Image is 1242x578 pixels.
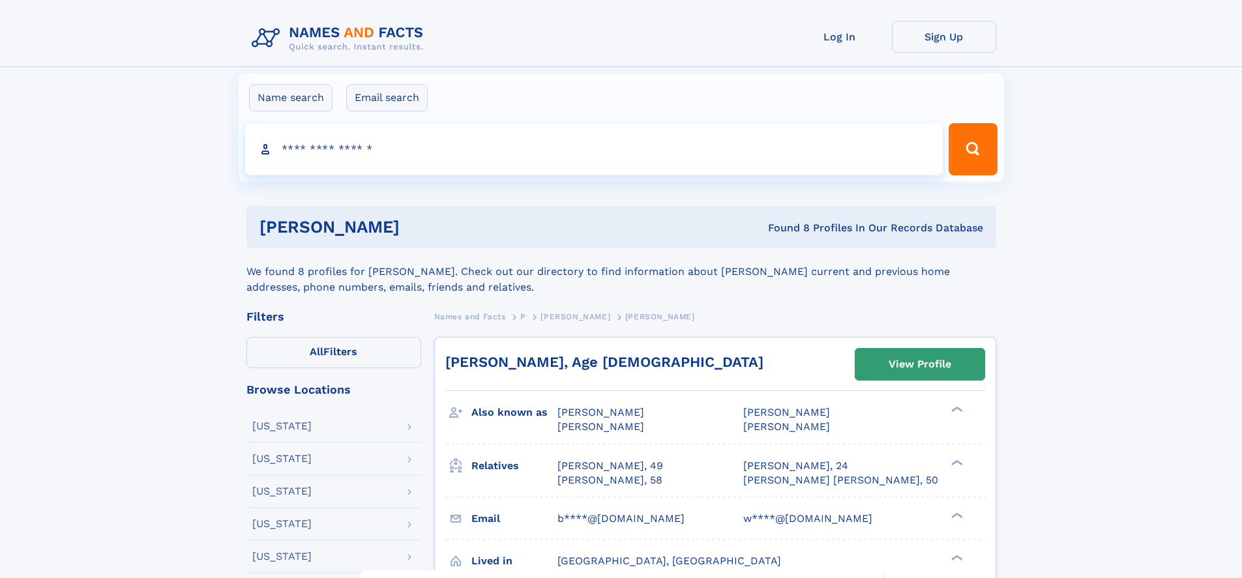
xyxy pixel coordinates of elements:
h3: Also known as [471,401,557,424]
a: Sign Up [892,21,996,53]
span: [GEOGRAPHIC_DATA], [GEOGRAPHIC_DATA] [557,555,781,567]
a: [PERSON_NAME], 49 [557,459,663,473]
div: [US_STATE] [252,486,312,497]
div: ❯ [948,553,964,562]
span: [PERSON_NAME] [743,420,830,433]
label: Email search [346,84,428,111]
span: [PERSON_NAME] [540,312,610,321]
div: [US_STATE] [252,551,312,562]
h1: [PERSON_NAME] [259,219,584,235]
div: View Profile [889,349,951,379]
span: All [310,345,323,358]
h3: Relatives [471,455,557,477]
a: [PERSON_NAME] [PERSON_NAME], 50 [743,473,938,487]
div: We found 8 profiles for [PERSON_NAME]. Check out our directory to find information about [PERSON_... [246,248,996,295]
div: [US_STATE] [252,519,312,529]
label: Name search [249,84,333,111]
a: P [520,308,526,325]
span: [PERSON_NAME] [625,312,695,321]
a: View Profile [855,349,984,380]
a: Names and Facts [434,308,506,325]
div: [US_STATE] [252,421,312,431]
div: ❯ [948,511,964,519]
h3: Email [471,508,557,530]
div: ❯ [948,458,964,467]
a: [PERSON_NAME], 24 [743,459,848,473]
span: [PERSON_NAME] [743,406,830,418]
button: Search Button [949,123,997,175]
label: Filters [246,337,421,368]
div: [US_STATE] [252,454,312,464]
div: Filters [246,311,421,323]
a: Log In [788,21,892,53]
h3: Lived in [471,550,557,572]
div: Browse Locations [246,384,421,396]
a: [PERSON_NAME] [540,308,610,325]
a: [PERSON_NAME], Age [DEMOGRAPHIC_DATA] [445,354,763,370]
span: P [520,312,526,321]
a: [PERSON_NAME], 58 [557,473,662,487]
input: search input [245,123,943,175]
span: [PERSON_NAME] [557,406,644,418]
span: [PERSON_NAME] [557,420,644,433]
div: Found 8 Profiles In Our Records Database [584,221,983,235]
img: Logo Names and Facts [246,21,434,56]
div: ❯ [948,405,964,414]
